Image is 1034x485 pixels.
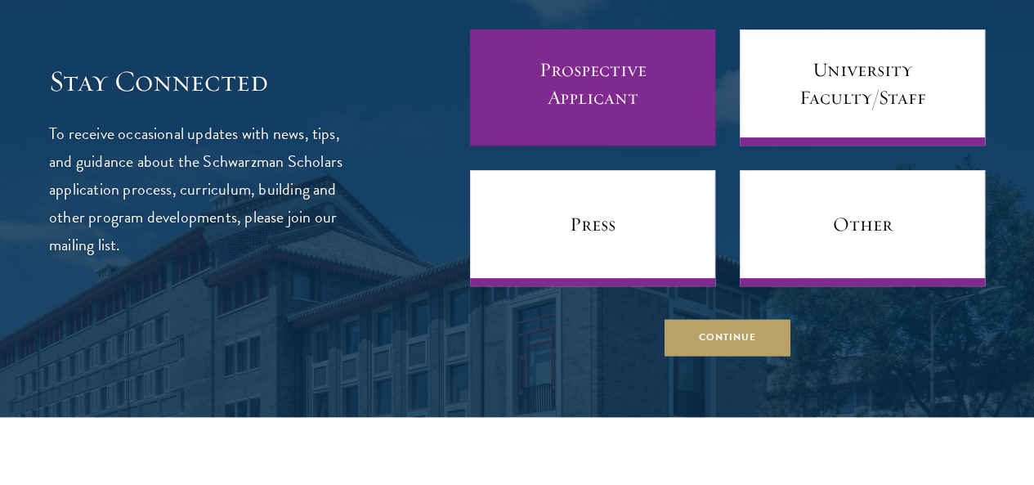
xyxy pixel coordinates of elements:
[740,170,985,286] a: Other
[470,170,715,286] a: Press
[740,29,985,146] a: University Faculty/Staff
[470,29,715,146] a: Prospective Applicant
[49,64,356,99] h3: Stay Connected
[49,119,356,258] p: To receive occasional updates with news, tips, and guidance about the Schwarzman Scholars applica...
[665,319,790,356] button: Continue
